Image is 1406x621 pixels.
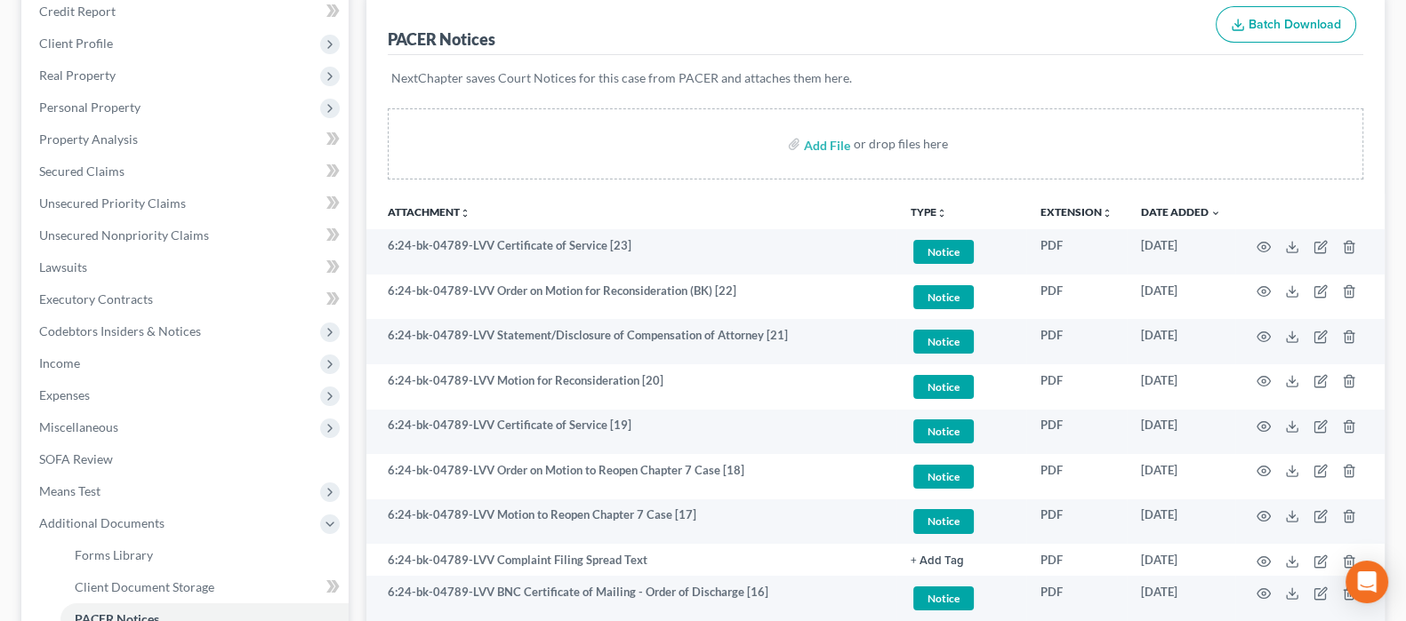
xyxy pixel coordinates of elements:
td: PDF [1026,499,1127,545]
span: Notice [913,240,974,264]
td: PDF [1026,275,1127,320]
td: PDF [1026,229,1127,275]
td: [DATE] [1127,499,1235,545]
td: [DATE] [1127,544,1235,576]
span: Executory Contracts [39,291,153,307]
td: [DATE] [1127,319,1235,364]
span: Additional Documents [39,515,165,530]
td: 6:24-bk-04789-LVV Statement/Disclosure of Compensation of Attorney [21] [366,319,896,364]
i: unfold_more [460,208,470,219]
td: 6:24-bk-04789-LVV Certificate of Service [19] [366,410,896,455]
span: Client Document Storage [75,579,214,594]
td: PDF [1026,364,1127,410]
a: Property Analysis [25,123,349,155]
span: Real Property [39,68,116,83]
span: Means Test [39,483,100,498]
button: + Add Tag [911,555,964,567]
a: Notice [911,584,1012,613]
span: Notice [913,419,974,443]
td: PDF [1026,576,1127,621]
span: Income [39,355,80,370]
a: Secured Claims [25,155,349,187]
a: Attachmentunfold_more [388,205,470,219]
i: expand_more [1210,208,1221,219]
td: 6:24-bk-04789-LVV BNC Certificate of Mailing - Order of Discharge [16] [366,576,896,621]
span: Unsecured Nonpriority Claims [39,227,209,243]
a: Executory Contracts [25,283,349,315]
span: Personal Property [39,100,141,115]
a: Notice [911,327,1012,356]
div: PACER Notices [388,28,495,50]
span: Lawsuits [39,259,87,275]
a: Notice [911,237,1012,267]
button: Batch Download [1216,6,1356,44]
td: PDF [1026,410,1127,455]
a: Forms Library [60,539,349,571]
p: NextChapter saves Court Notices for this case from PACER and attaches them here. [391,69,1360,87]
span: Notice [913,465,974,489]
a: Notice [911,417,1012,446]
a: Notice [911,506,1012,536]
span: Secured Claims [39,163,125,179]
td: 6:24-bk-04789-LVV Motion to Reopen Chapter 7 Case [17] [366,499,896,545]
td: [DATE] [1127,229,1235,275]
div: Open Intercom Messenger [1346,561,1388,603]
td: PDF [1026,544,1127,576]
button: TYPEunfold_more [911,207,947,219]
td: PDF [1026,319,1127,364]
span: Client Profile [39,36,113,51]
a: Notice [911,462,1012,491]
td: [DATE] [1127,576,1235,621]
td: 6:24-bk-04789-LVV Motion for Reconsideration [20] [366,364,896,410]
a: Unsecured Priority Claims [25,187,349,219]
a: SOFA Review [25,443,349,475]
td: [DATE] [1127,275,1235,320]
a: Lawsuits [25,251,349,283]
td: 6:24-bk-04789-LVV Certificate of Service [23] [366,229,896,275]
span: Credit Report [39,4,116,19]
td: [DATE] [1127,410,1235,455]
td: [DATE] [1127,364,1235,410]
span: Miscellaneous [39,419,118,434]
td: [DATE] [1127,454,1235,499]
td: 6:24-bk-04789-LVV Complaint Filing Spread Text [366,544,896,576]
td: 6:24-bk-04789-LVV Order on Motion to Reopen Chapter 7 Case [18] [366,454,896,499]
a: Notice [911,372,1012,402]
i: unfold_more [936,208,947,219]
span: Notice [913,285,974,309]
span: Codebtors Insiders & Notices [39,323,201,338]
i: unfold_more [1102,208,1113,219]
span: Property Analysis [39,131,138,147]
span: Notice [913,509,974,533]
span: Forms Library [75,547,153,562]
td: 6:24-bk-04789-LVV Order on Motion for Reconsideration (BK) [22] [366,275,896,320]
span: Batch Download [1249,17,1341,32]
a: Date Added expand_more [1141,205,1221,219]
a: Unsecured Nonpriority Claims [25,219,349,251]
a: Client Document Storage [60,571,349,603]
span: Notice [913,375,974,399]
span: Notice [913,330,974,354]
span: Expenses [39,387,90,402]
a: + Add Tag [911,552,1012,569]
div: or drop files here [854,135,948,153]
a: Notice [911,283,1012,312]
span: SOFA Review [39,451,113,466]
td: PDF [1026,454,1127,499]
span: Notice [913,586,974,610]
a: Extensionunfold_more [1040,205,1113,219]
span: Unsecured Priority Claims [39,195,186,211]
